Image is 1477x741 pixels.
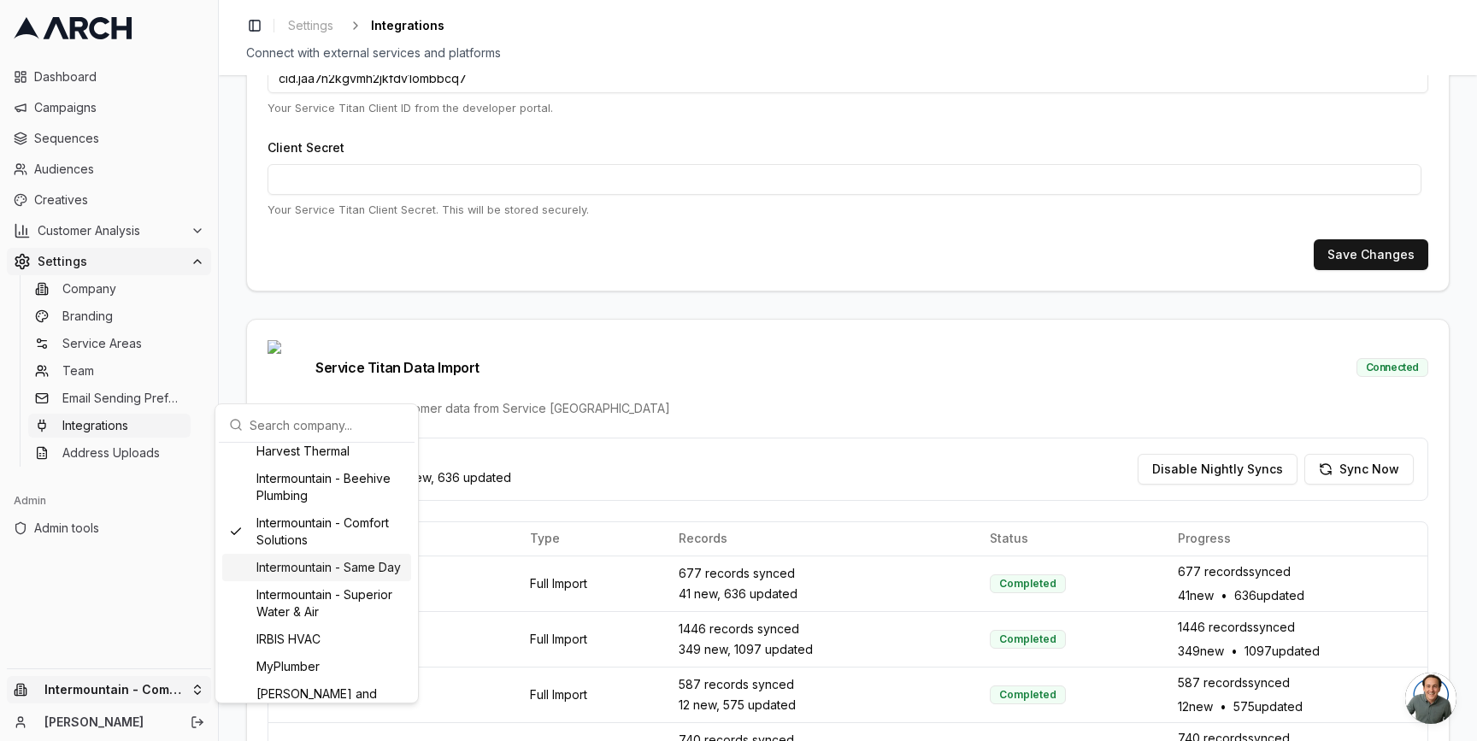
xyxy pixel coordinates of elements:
[222,653,411,680] div: MyPlumber
[222,554,411,581] div: Intermountain - Same Day
[222,465,411,509] div: Intermountain - Beehive Plumbing
[250,408,404,442] input: Search company...
[222,581,411,626] div: Intermountain - Superior Water & Air
[222,509,411,554] div: Intermountain - Comfort Solutions
[219,443,415,699] div: Suggestions
[222,680,411,725] div: [PERSON_NAME] and Sons
[222,626,411,653] div: IRBIS HVAC
[222,438,411,465] div: Harvest Thermal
